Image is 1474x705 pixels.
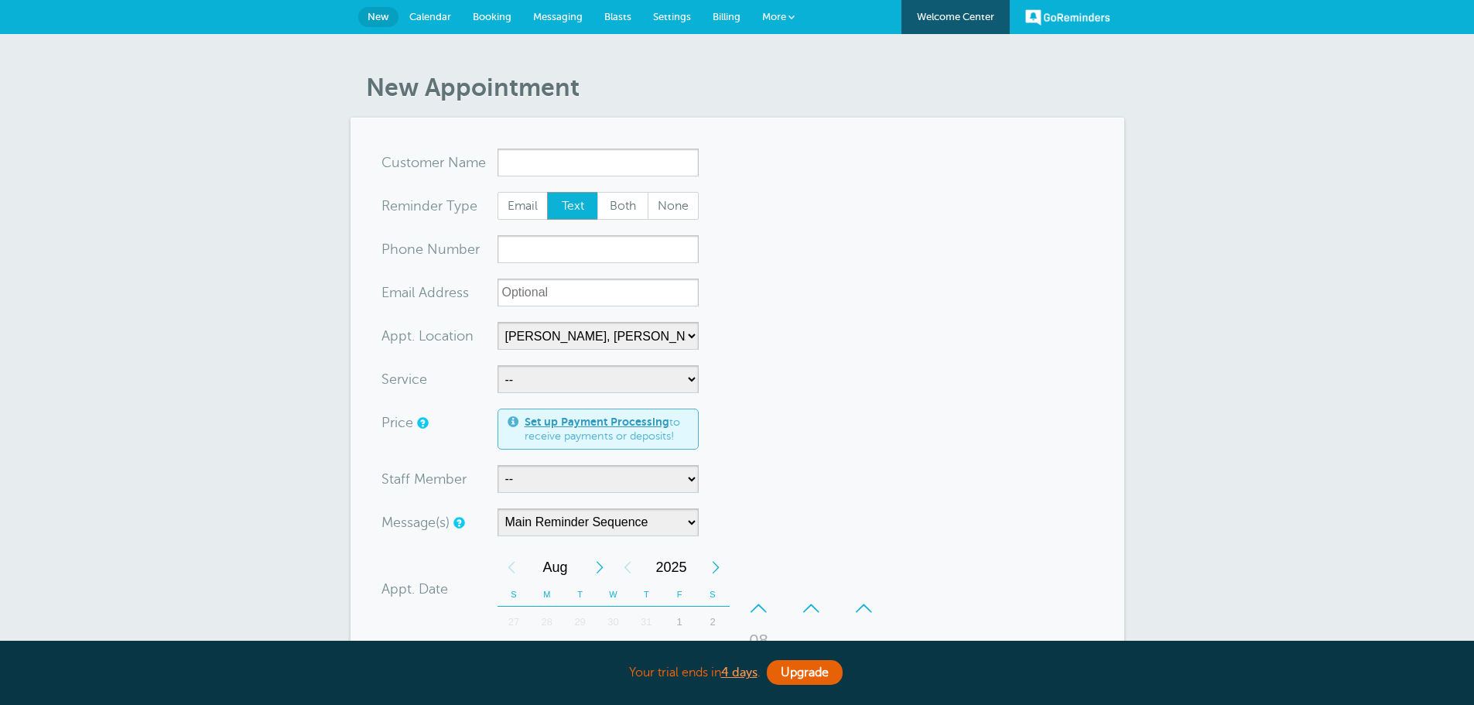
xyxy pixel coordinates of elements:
[663,607,696,638] div: Friday, August 1
[498,583,531,607] th: S
[597,583,630,607] th: W
[598,193,648,219] span: Both
[767,660,843,685] a: Upgrade
[696,607,730,638] div: Saturday, August 2
[530,607,563,638] div: 28
[530,583,563,607] th: M
[563,638,597,669] div: Tuesday, August 5
[630,583,663,607] th: T
[498,192,549,220] label: Email
[498,638,531,669] div: Sunday, August 3
[597,607,630,638] div: 30
[597,192,648,220] label: Both
[597,638,630,669] div: 6
[381,156,406,169] span: Cus
[358,7,398,27] a: New
[407,242,446,256] span: ne Nu
[648,193,698,219] span: None
[597,607,630,638] div: Wednesday, July 30
[406,156,459,169] span: tomer N
[351,656,1124,690] div: Your trial ends in .
[381,199,477,213] label: Reminder Type
[533,11,583,22] span: Messaging
[696,638,730,669] div: 9
[381,235,498,263] div: mber
[740,625,778,656] div: 08
[381,416,413,430] label: Price
[653,11,691,22] span: Settings
[498,552,525,583] div: Previous Month
[630,607,663,638] div: 31
[563,638,597,669] div: 5
[368,11,389,22] span: New
[530,607,563,638] div: Monday, July 28
[641,552,702,583] span: 2025
[630,607,663,638] div: Thursday, July 31
[663,607,696,638] div: 1
[453,518,463,528] a: Simple templates and custom messages will use the reminder schedule set under Settings > Reminder...
[548,193,597,219] span: Text
[696,607,730,638] div: 2
[604,11,631,22] span: Blasts
[498,607,531,638] div: 27
[498,607,531,638] div: Sunday, July 27
[648,192,699,220] label: None
[498,193,548,219] span: Email
[547,192,598,220] label: Text
[663,638,696,669] div: 8
[525,416,669,428] a: Set up Payment Processing
[381,582,448,596] label: Appt. Date
[366,73,1124,102] h1: New Appointment
[630,638,663,669] div: 7
[530,638,563,669] div: Monday, August 4
[498,638,531,669] div: 3
[381,515,450,529] label: Message(s)
[586,552,614,583] div: Next Month
[409,11,451,22] span: Calendar
[721,666,758,679] a: 4 days
[381,242,407,256] span: Pho
[381,329,474,343] label: Appt. Location
[381,149,498,176] div: ame
[663,583,696,607] th: F
[381,279,498,306] div: ress
[663,638,696,669] div: Friday, August 8
[473,11,511,22] span: Booking
[381,372,427,386] label: Service
[409,286,444,299] span: il Add
[696,583,730,607] th: S
[381,286,409,299] span: Ema
[614,552,641,583] div: Previous Year
[762,11,786,22] span: More
[417,418,426,428] a: An optional price for the appointment. If you set a price, you can include a payment link in your...
[696,638,730,669] div: Saturday, August 9
[563,607,597,638] div: Tuesday, July 29
[563,607,597,638] div: 29
[381,472,467,486] label: Staff Member
[525,416,689,443] span: to receive payments or deposits!
[713,11,740,22] span: Billing
[563,583,597,607] th: T
[597,638,630,669] div: Wednesday, August 6
[498,279,699,306] input: Optional
[525,552,586,583] span: August
[630,638,663,669] div: Thursday, August 7
[702,552,730,583] div: Next Year
[530,638,563,669] div: 4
